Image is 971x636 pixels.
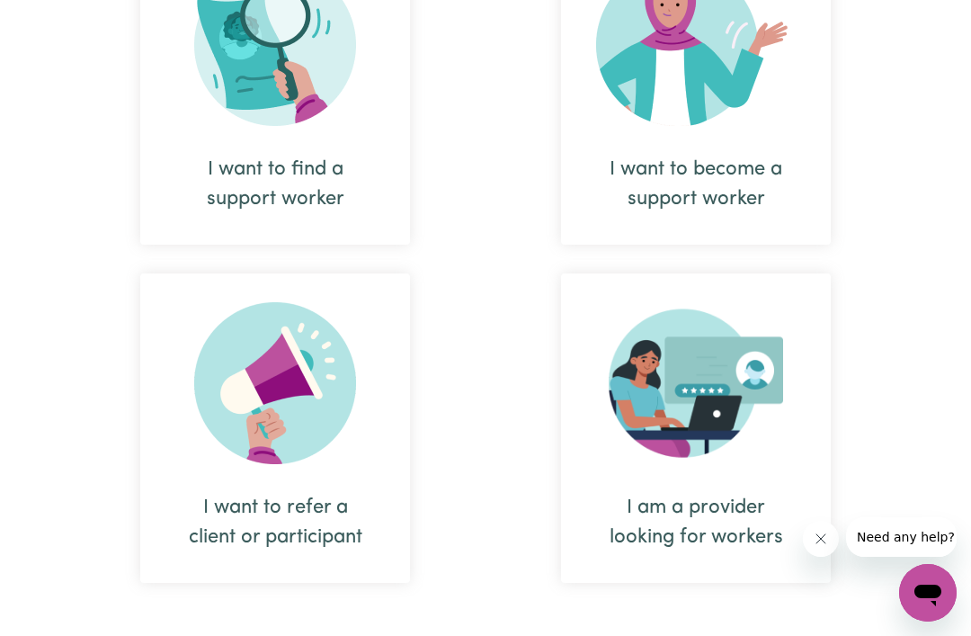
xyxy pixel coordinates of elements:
div: I want to find a support worker [183,155,367,214]
div: I want to become a support worker [604,155,788,214]
iframe: Message from company [846,517,957,557]
div: I am a provider looking for workers [604,493,788,552]
img: Refer [194,302,356,464]
div: I am a provider looking for workers [561,273,831,583]
div: I want to refer a client or participant [183,493,367,552]
div: I want to refer a client or participant [140,273,410,583]
iframe: Close message [803,521,839,557]
img: Provider [609,302,783,464]
iframe: Button to launch messaging window [899,564,957,622]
